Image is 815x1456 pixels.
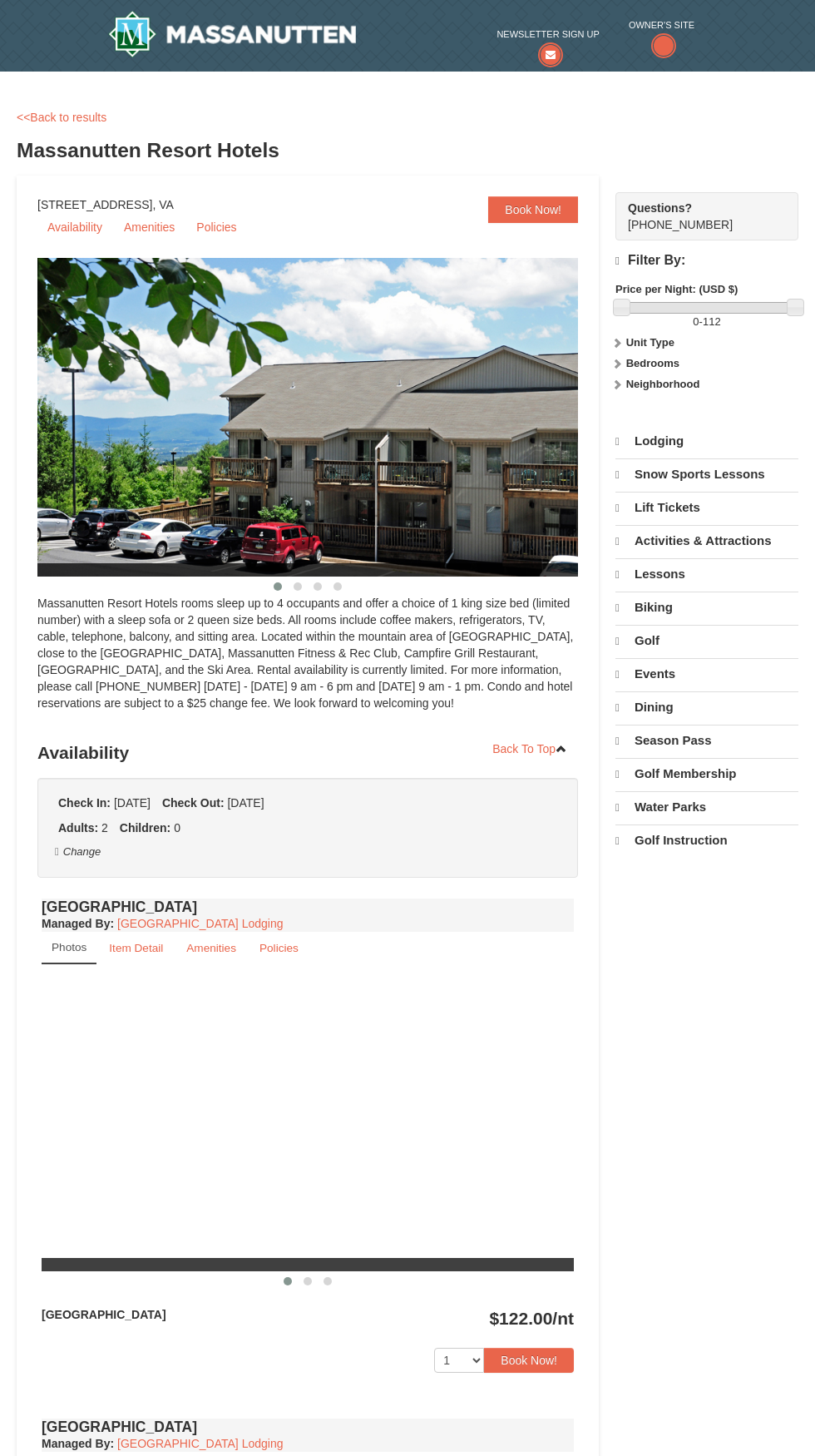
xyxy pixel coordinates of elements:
a: Golf Instruction [615,825,798,856]
h4: [GEOGRAPHIC_DATA] [42,899,574,915]
a: <<Back to results [17,111,106,124]
a: Biking [615,592,798,623]
span: Managed By [42,917,110,930]
img: 19219026-1-e3b4ac8e.jpg [37,258,620,577]
span: 2 [101,821,108,834]
small: Policies [259,942,299,954]
span: 112 [703,315,721,328]
a: Lodging [615,426,798,457]
strong: $122.00 [489,1309,574,1328]
span: [DATE] [114,796,151,810]
a: Back To Top [482,736,578,761]
a: Book Now! [488,196,578,223]
strong: : [42,917,114,930]
a: Amenities [114,215,185,240]
span: Managed By [42,1437,110,1450]
a: [GEOGRAPHIC_DATA] Lodging [117,917,283,930]
span: 0 [174,821,180,834]
a: Policies [186,215,246,240]
h3: Availability [37,736,578,770]
a: Newsletter Sign Up [496,26,599,60]
strong: Neighborhood [626,378,700,390]
span: Newsletter Sign Up [496,26,599,42]
a: Massanutten Resort [108,11,356,57]
strong: [GEOGRAPHIC_DATA] [42,1308,166,1321]
a: Snow Sports Lessons [615,458,798,490]
a: Item Detail [98,932,174,964]
strong: Unit Type [626,336,674,349]
a: Dining [615,691,798,723]
strong: Questions? [628,201,692,215]
strong: Children: [120,821,170,834]
strong: Bedrooms [626,357,679,369]
a: Photos [42,932,96,964]
small: Item Detail [109,942,163,954]
a: Lift Tickets [615,492,798,523]
a: Season Pass [615,725,798,756]
h4: [GEOGRAPHIC_DATA] [42,1419,574,1435]
strong: : [42,1437,114,1450]
button: Book Now! [484,1348,574,1373]
a: Lessons [615,558,798,590]
a: Golf Membership [615,758,798,790]
a: Events [615,658,798,690]
h3: Massanutten Resort Hotels [17,134,798,167]
a: Amenities [175,932,247,964]
small: Photos [52,941,86,953]
a: Golf [615,625,798,656]
strong: Check Out: [162,796,225,810]
strong: Check In: [58,796,111,810]
strong: Price per Night: (USD $) [615,283,738,295]
a: [GEOGRAPHIC_DATA] Lodging [117,1437,283,1450]
label: - [615,314,798,330]
h4: Filter By: [615,253,798,269]
img: Massanutten Resort Logo [108,11,356,57]
a: Activities & Attractions [615,525,798,557]
span: /nt [552,1309,574,1328]
span: [DATE] [227,796,264,810]
span: 0 [693,315,699,328]
button: Change [54,843,101,861]
a: Water Parks [615,791,798,823]
a: Availability [37,215,112,240]
a: Owner's Site [629,17,694,60]
strong: Adults: [58,821,98,834]
span: Owner's Site [629,17,694,33]
span: [PHONE_NUMBER] [628,200,768,231]
a: Policies [249,932,309,964]
small: Amenities [186,942,236,954]
div: Massanutten Resort Hotels rooms sleep up to 4 occupants and offer a choice of 1 king size bed (li... [37,595,578,728]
